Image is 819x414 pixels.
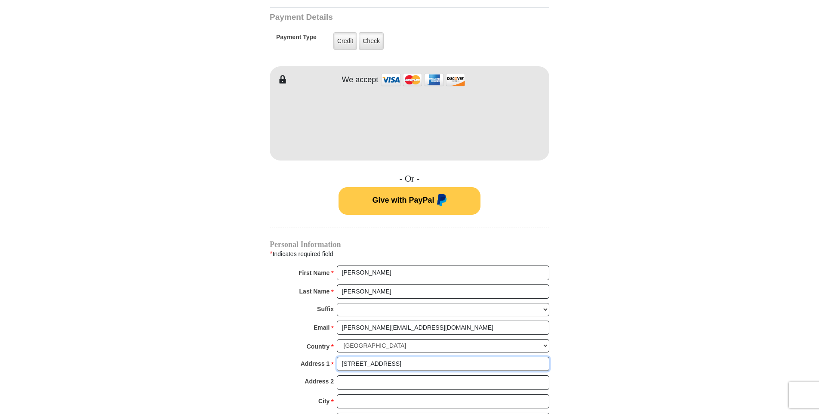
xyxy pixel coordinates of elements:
[434,194,447,208] img: paypal
[270,248,549,260] div: Indicates required field
[317,303,334,315] strong: Suffix
[301,358,330,370] strong: Address 1
[299,285,330,297] strong: Last Name
[359,32,384,50] label: Check
[339,187,480,215] button: Give with PayPal
[270,241,549,248] h4: Personal Information
[333,32,357,50] label: Credit
[307,340,330,352] strong: Country
[299,267,329,279] strong: First Name
[270,12,489,22] h3: Payment Details
[342,75,379,85] h4: We accept
[372,196,434,204] span: Give with PayPal
[305,375,334,387] strong: Address 2
[270,173,549,184] h4: - Or -
[314,321,329,334] strong: Email
[318,395,329,407] strong: City
[380,71,466,89] img: credit cards accepted
[276,34,317,45] h5: Payment Type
